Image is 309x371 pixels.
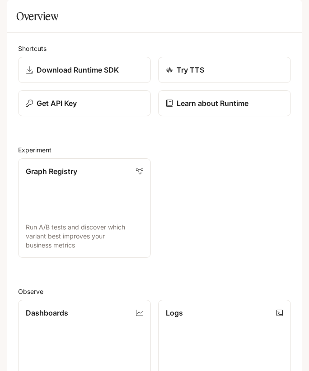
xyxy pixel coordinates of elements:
p: Graph Registry [26,166,77,177]
button: Get API Key [18,90,151,116]
p: Try TTS [177,64,204,75]
p: Logs [166,307,183,318]
a: Try TTS [158,57,291,83]
a: Download Runtime SDK [18,57,151,83]
h2: Shortcuts [18,44,291,53]
p: Download Runtime SDK [37,64,119,75]
p: Dashboards [26,307,68,318]
h2: Observe [18,287,291,296]
p: Learn about Runtime [177,98,248,109]
h2: Experiment [18,145,291,155]
a: Graph RegistryRun A/B tests and discover which variant best improves your business metrics [18,158,151,258]
p: Get API Key [37,98,77,109]
p: Run A/B tests and discover which variant best improves your business metrics [26,223,143,250]
h1: Overview [16,7,58,25]
a: Learn about Runtime [158,90,291,116]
